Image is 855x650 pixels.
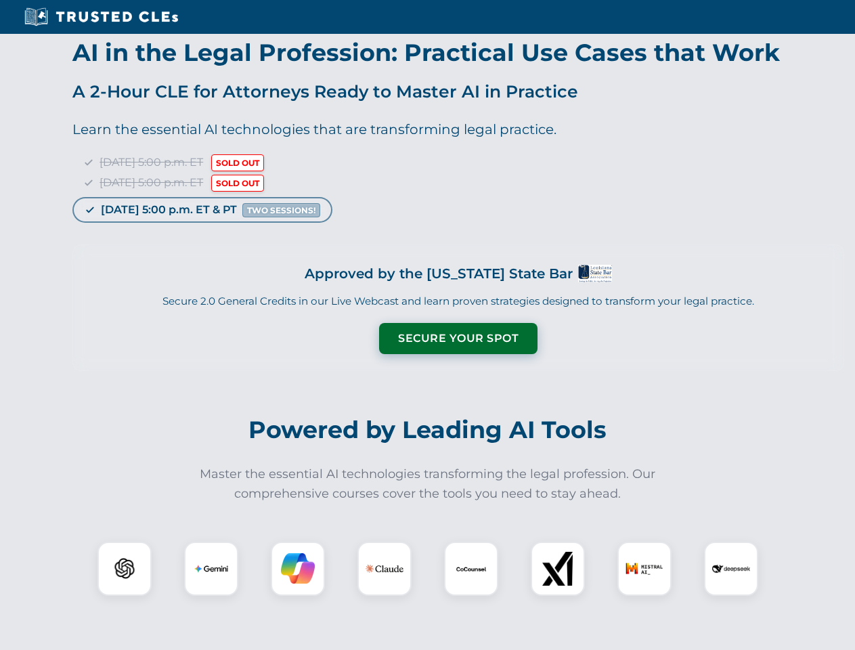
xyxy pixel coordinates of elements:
span: SOLD OUT [211,175,264,192]
img: CoCounsel Logo [454,552,488,586]
div: xAI [531,542,585,596]
img: xAI Logo [541,552,575,586]
span: [DATE] 5:00 p.m. ET [100,176,203,189]
img: Trusted CLEs [20,7,182,27]
p: A 2-Hour CLE for Attorneys Ready to Master AI in Practice [72,78,844,105]
p: Learn the essential AI technologies that are transforming legal practice. [72,118,844,140]
div: Mistral AI [617,542,672,596]
span: [DATE] 5:00 p.m. ET [100,156,203,169]
div: Copilot [271,542,325,596]
div: DeepSeek [704,542,758,596]
h3: Approved by the [US_STATE] State Bar [305,261,573,286]
img: Logo [578,265,612,282]
button: Secure Your Spot [379,323,538,354]
img: Copilot Logo [281,552,315,586]
div: Gemini [184,542,238,596]
h2: Powered by Leading AI Tools [53,406,803,454]
img: Gemini Logo [194,552,228,586]
span: SOLD OUT [211,154,264,171]
img: DeepSeek Logo [712,550,750,588]
div: CoCounsel [444,542,498,596]
p: Master the essential AI technologies transforming the legal profession. Our comprehensive courses... [191,464,665,504]
div: ChatGPT [97,542,152,596]
img: Claude Logo [366,550,403,588]
p: Secure 2.0 General Credits in our Live Webcast and learn proven strategies designed to transform ... [89,294,827,309]
h1: AI in the Legal Profession: Practical Use Cases that Work [72,41,844,64]
img: Mistral AI Logo [626,550,663,588]
img: ChatGPT Logo [105,549,144,588]
div: Claude [357,542,412,596]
